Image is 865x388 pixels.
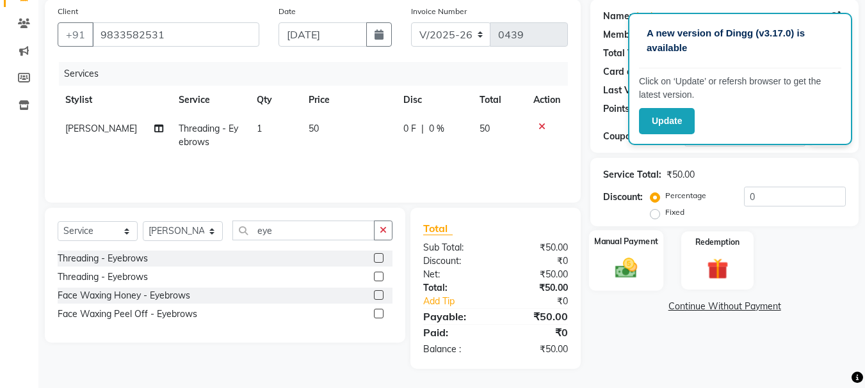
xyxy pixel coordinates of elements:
div: ₹0 [496,325,578,340]
th: Action [526,86,568,114]
label: Fixed [665,206,684,218]
div: Payable: [414,309,496,324]
label: Date [279,6,296,17]
span: 50 [309,123,319,134]
p: Click on ‘Update’ or refersh browser to get the latest version. [639,75,841,102]
img: _gift.svg [700,256,735,282]
span: [PERSON_NAME] [65,123,137,134]
div: Points: [603,102,632,116]
div: Total: [414,281,496,295]
div: Net: [414,268,496,281]
button: Update [639,108,695,134]
a: Continue Without Payment [593,300,856,313]
th: Total [472,86,526,114]
div: ₹50.00 [496,343,578,356]
div: Discount: [414,254,496,268]
th: Disc [396,86,472,114]
th: Stylist [58,86,171,114]
img: _cash.svg [608,255,644,281]
span: 0 F [403,122,416,136]
a: Aasha [635,10,661,23]
div: Paid: [414,325,496,340]
span: Total [423,222,453,235]
button: +91 [58,22,93,47]
div: Face Waxing Peel Off - Eyebrows [58,307,197,321]
div: ₹0 [496,254,578,268]
p: A new version of Dingg (v3.17.0) is available [647,26,834,55]
input: Search or Scan [232,221,375,240]
div: Name: [603,10,632,23]
div: ₹50.00 [496,268,578,281]
label: Client [58,6,78,17]
div: Threading - Eyebrows [58,252,148,265]
label: Redemption [695,237,740,248]
div: Service Total: [603,168,661,182]
div: Membership: [603,28,659,42]
th: Qty [249,86,301,114]
div: ₹50.00 [667,168,695,182]
span: 0 % [429,122,444,136]
div: Threading - Eyebrows [58,270,148,284]
div: ₹50.00 [496,281,578,295]
th: Price [301,86,396,114]
div: Coupon Code [603,130,684,143]
div: Discount: [603,190,643,204]
div: Sub Total: [414,241,496,254]
div: No Active Membership [603,28,846,42]
span: 1 [257,123,262,134]
div: ₹0 [510,295,578,308]
th: Service [171,86,249,114]
div: Card on file: [603,65,656,79]
div: Face Waxing Honey - Eyebrows [58,289,190,302]
label: Percentage [665,190,706,201]
label: Invoice Number [411,6,467,17]
div: Services [59,62,578,86]
div: ₹50.00 [496,241,578,254]
a: Add Tip [414,295,509,308]
label: Manual Payment [594,235,658,247]
span: Threading - Eyebrows [179,123,238,148]
div: Last Visit: [603,84,646,97]
span: | [421,122,424,136]
div: ₹50.00 [496,309,578,324]
span: 50 [480,123,490,134]
div: Balance : [414,343,496,356]
div: Total Visits: [603,47,654,60]
input: Search by Name/Mobile/Email/Code [92,22,259,47]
